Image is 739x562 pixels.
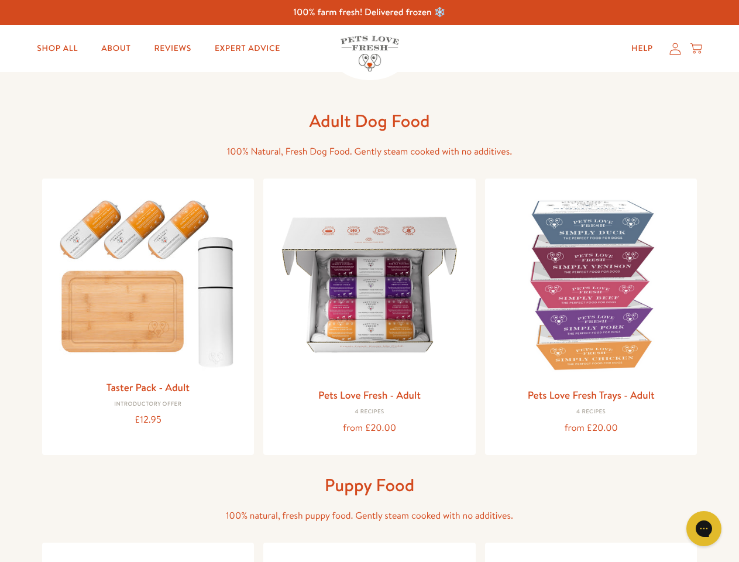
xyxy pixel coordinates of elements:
[227,145,512,158] span: 100% Natural, Fresh Dog Food. Gently steam cooked with no additives.
[341,36,399,71] img: Pets Love Fresh
[51,188,245,373] img: Taster Pack - Adult
[183,109,557,132] h1: Adult Dog Food
[494,188,688,382] img: Pets Love Fresh Trays - Adult
[28,37,87,60] a: Shop All
[226,509,513,522] span: 100% natural, fresh puppy food. Gently steam cooked with no additives.
[51,401,245,408] div: Introductory Offer
[318,388,421,402] a: Pets Love Fresh - Adult
[622,37,662,60] a: Help
[205,37,290,60] a: Expert Advice
[183,474,557,496] h1: Puppy Food
[273,420,466,436] div: from £20.00
[273,409,466,416] div: 4 Recipes
[106,380,190,395] a: Taster Pack - Adult
[528,388,655,402] a: Pets Love Fresh Trays - Adult
[51,412,245,428] div: £12.95
[494,409,688,416] div: 4 Recipes
[273,188,466,382] img: Pets Love Fresh - Adult
[680,507,727,550] iframe: Gorgias live chat messenger
[92,37,140,60] a: About
[494,420,688,436] div: from £20.00
[145,37,200,60] a: Reviews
